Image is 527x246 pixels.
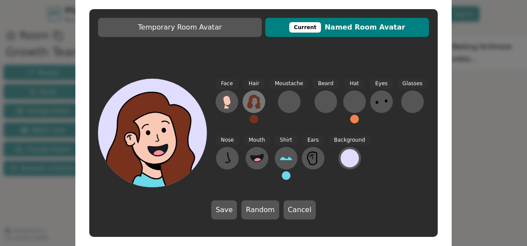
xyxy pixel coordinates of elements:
span: Hat [345,79,364,89]
button: Random [241,200,279,219]
button: Temporary Room Avatar [98,18,262,37]
span: Beard [313,79,338,89]
span: Moustache [270,79,308,89]
span: Nose [216,135,239,145]
span: Shirt [275,135,297,145]
button: Cancel [284,200,316,219]
span: Glasses [397,79,428,89]
span: Named Room Avatar [270,22,425,33]
span: Background [329,135,371,145]
span: Ears [302,135,324,145]
span: Face [216,79,238,89]
span: Temporary Room Avatar [102,22,257,33]
button: Save [211,200,237,219]
span: Eyes [370,79,393,89]
span: Hair [243,79,265,89]
div: This avatar will be displayed in dedicated rooms [289,22,321,33]
span: Mouth [243,135,270,145]
button: CurrentNamed Room Avatar [265,18,429,37]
